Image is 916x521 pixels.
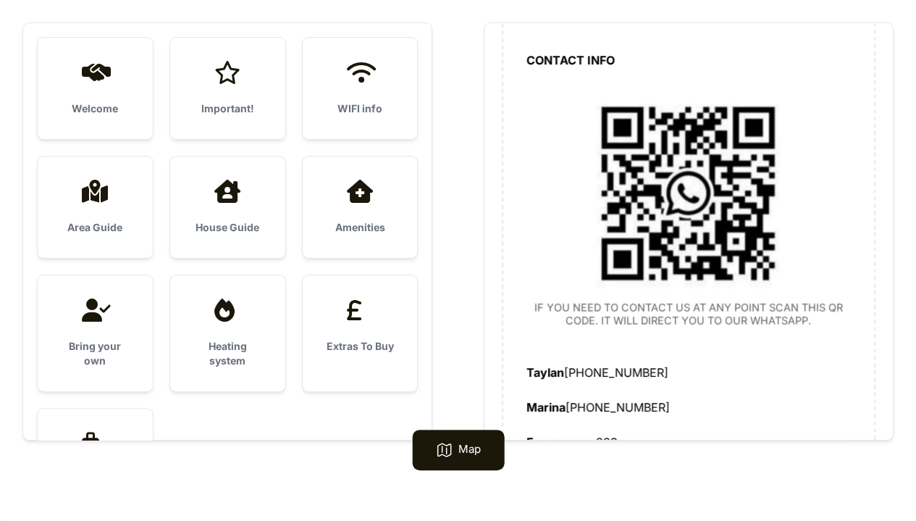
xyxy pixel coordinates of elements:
[61,339,130,368] h3: Bring your own
[458,441,481,459] p: Map
[170,275,285,391] a: Heating system
[526,365,564,380] strong: Taylan
[193,339,262,368] h3: Heating system
[526,53,615,67] strong: CONTACT INFO
[303,275,418,377] a: Extras To Buy
[326,101,395,116] h3: WIFI info
[38,275,153,391] a: Bring your own
[526,400,566,414] strong: Marina
[526,301,851,327] figcaption: IF YOU NEED TO CONTACT US AT ANY POINT SCAN THIS QR CODE. IT WILL DIRECT YOU TO OUR WHATSAPP.
[193,220,262,235] h3: House Guide
[193,101,262,116] h3: Important!
[38,38,153,139] a: Welcome
[303,38,418,139] a: WIFI info
[38,409,153,510] a: Leaving
[576,86,802,301] img: 7phwgozejoizekh3rn645ljh76sk
[303,157,418,258] a: Amenities
[526,435,596,449] strong: Emergency:
[170,38,285,139] a: Important!
[61,220,130,235] h3: Area Guide
[326,339,395,354] h3: Extras To Buy
[38,157,153,258] a: Area Guide
[170,157,285,258] a: House Guide
[326,220,395,235] h3: Amenities
[61,101,130,116] h3: Welcome
[526,51,851,450] div: [PHONE_NUMBER] [PHONE_NUMBER] 999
